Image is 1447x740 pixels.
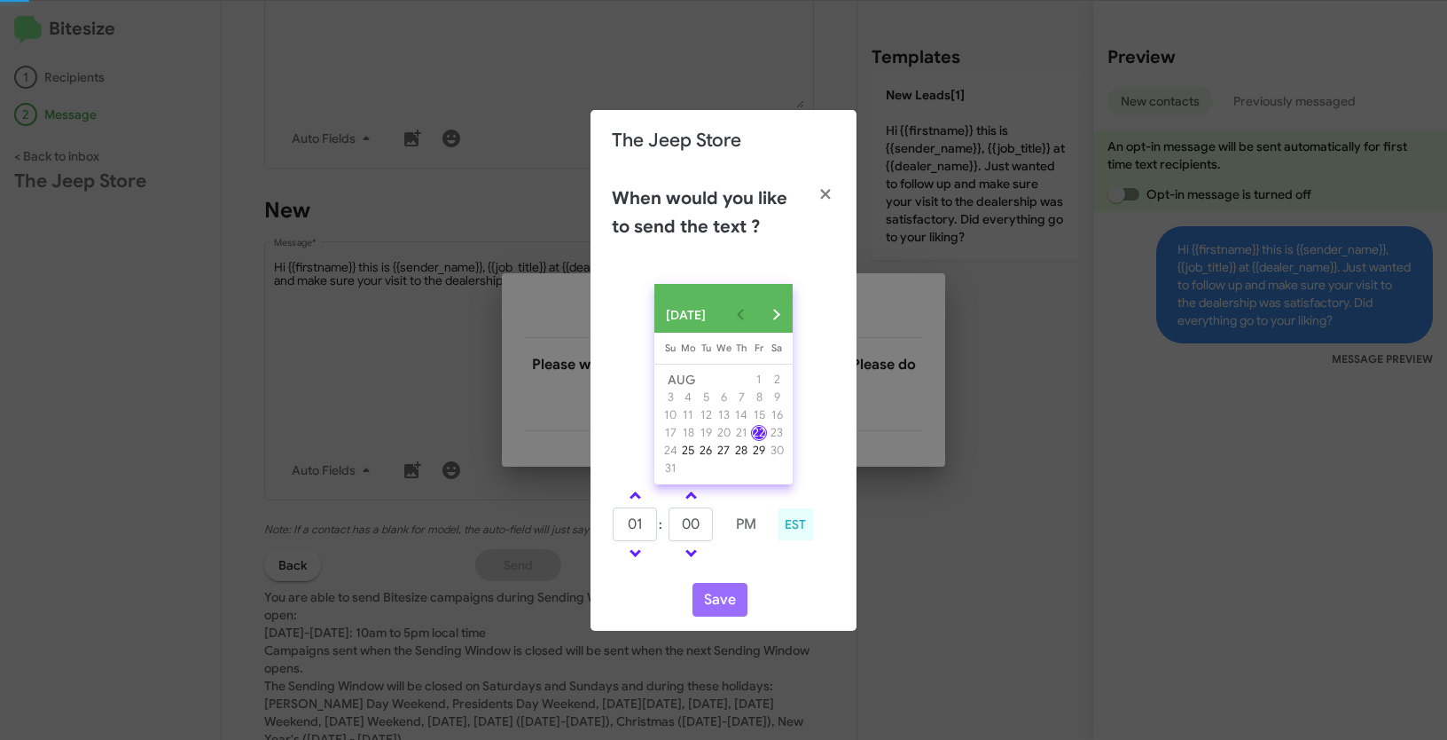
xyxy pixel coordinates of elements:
[698,425,714,441] div: 19
[736,342,747,354] span: Th
[723,297,758,333] button: Previous month
[771,342,782,354] span: Sa
[768,389,786,406] button: August 9, 2025
[769,443,785,459] div: 30
[715,424,732,442] button: August 20, 2025
[732,424,750,442] button: August 21, 2025
[750,371,768,389] button: August 1, 2025
[665,342,676,354] span: Su
[724,508,768,541] button: PM
[661,442,679,460] button: August 24, 2025
[715,389,732,406] button: August 6, 2025
[715,406,732,424] button: August 13, 2025
[768,406,786,424] button: August 16, 2025
[680,443,696,459] div: 25
[612,185,802,241] h2: When would you like to send the text ?
[733,407,749,423] div: 14
[751,390,767,405] div: 8
[751,407,767,423] div: 15
[750,424,768,442] button: August 22, 2025
[662,407,678,423] div: 10
[733,425,749,441] div: 21
[661,371,750,389] td: AUG
[661,406,679,424] button: August 10, 2025
[716,425,731,441] div: 20
[698,407,714,423] div: 12
[697,442,715,460] button: August 26, 2025
[769,390,785,405] div: 9
[697,424,715,442] button: August 19, 2025
[613,508,657,541] input: HH
[750,442,768,460] button: August 29, 2025
[769,425,785,441] div: 23
[732,389,750,406] button: August 7, 2025
[697,389,715,406] button: August 5, 2025
[662,425,678,441] div: 17
[680,390,696,405] div: 4
[733,390,749,405] div: 7
[698,443,714,459] div: 26
[751,372,767,388] div: 1
[653,297,723,333] button: Choose month and year
[715,442,732,460] button: August 27, 2025
[751,425,767,441] div: 22
[661,460,679,477] button: August 31, 2025
[666,299,706,331] span: [DATE]
[769,407,785,423] div: 16
[716,407,731,423] div: 13
[732,406,750,424] button: August 14, 2025
[758,297,794,333] button: Next month
[769,372,785,388] div: 2
[733,443,749,459] div: 28
[692,583,747,617] button: Save
[716,390,731,405] div: 6
[669,508,713,541] input: MM
[681,342,696,354] span: Mo
[701,342,711,354] span: Tu
[732,442,750,460] button: August 28, 2025
[768,442,786,460] button: August 30, 2025
[768,424,786,442] button: August 23, 2025
[755,342,763,354] span: Fr
[591,110,856,170] div: The Jeep Store
[768,371,786,389] button: August 2, 2025
[662,390,678,405] div: 3
[661,424,679,442] button: August 17, 2025
[698,390,714,405] div: 5
[680,425,696,441] div: 18
[716,443,731,459] div: 27
[662,443,678,459] div: 24
[680,407,696,423] div: 11
[750,389,768,406] button: August 8, 2025
[662,461,678,476] div: 31
[658,507,668,542] td: :
[778,508,813,540] div: EST
[679,406,697,424] button: August 11, 2025
[750,406,768,424] button: August 15, 2025
[679,442,697,460] button: August 25, 2025
[679,424,697,442] button: August 18, 2025
[697,406,715,424] button: August 12, 2025
[716,342,731,354] span: We
[661,389,679,406] button: August 3, 2025
[751,443,767,459] div: 29
[679,389,697,406] button: August 4, 2025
